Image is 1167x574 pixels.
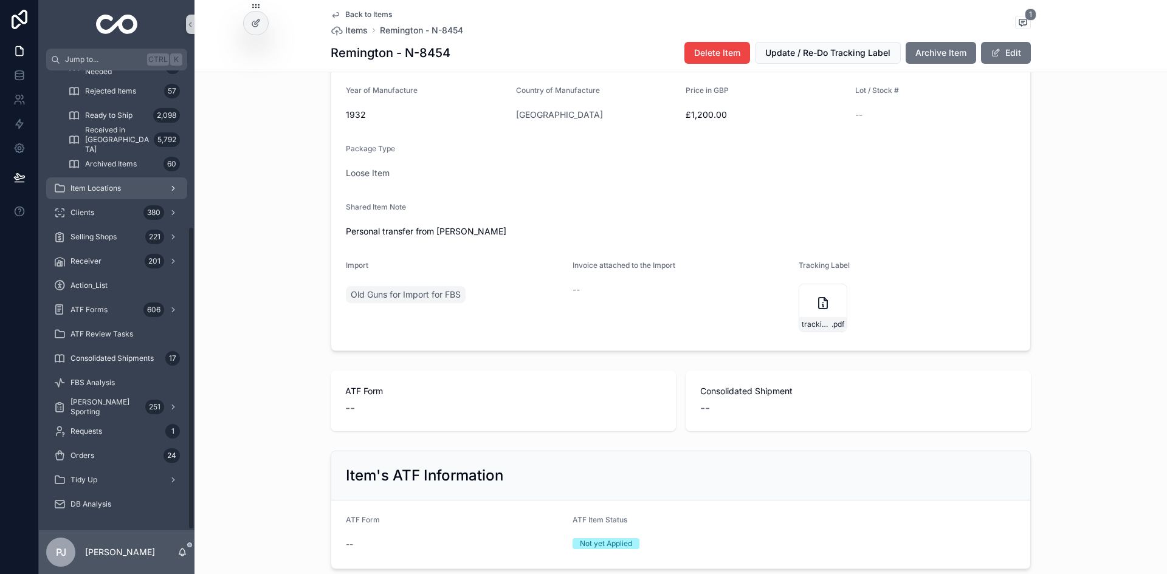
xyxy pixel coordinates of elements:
[71,499,111,509] span: DB Analysis
[153,108,180,123] div: 2,098
[46,202,187,224] a: Clients380
[164,448,180,463] div: 24
[145,254,164,268] div: 201
[46,420,187,442] a: Requests1
[71,183,121,193] span: Item Locations
[46,493,187,515] a: DB Analysis
[573,284,580,296] span: --
[345,24,368,36] span: Items
[85,125,149,154] span: Received in [GEOGRAPHIC_DATA]
[71,397,140,417] span: [PERSON_NAME] Sporting
[147,53,169,66] span: Ctrl
[71,451,94,460] span: Orders
[39,70,194,530] div: scrollable content
[346,225,1016,237] span: Personal transfer from [PERSON_NAME]
[71,426,102,436] span: Requests
[165,424,180,439] div: 1
[96,15,138,34] img: App logo
[71,256,102,266] span: Receiver
[981,42,1031,64] button: Edit
[755,42,901,64] button: Update / Re-Do Tracking Label
[346,202,406,211] span: Shared Item Note
[61,153,187,175] a: Archived Items60
[61,104,187,126] a: Ready to Ship2,098
[71,305,108,315] span: ATF Forms
[71,232,117,242] span: Selling Shops
[145,230,164,244] div: 221
[345,400,355,417] span: --
[802,319,831,329] span: tracking_label
[46,396,187,418] a: [PERSON_NAME] Sporting251
[85,159,137,169] span: Archived Items
[71,354,154,363] span: Consolidated Shipments
[700,385,1016,397] span: Consolidated Shipment
[145,400,164,414] div: 251
[855,109,862,121] span: --
[345,385,661,397] span: ATF Form
[143,302,164,317] div: 606
[516,86,600,95] span: Country of Manufacture
[71,378,115,388] span: FBS Analysis
[331,10,392,19] a: Back to Items
[684,42,750,64] button: Delete Item
[154,132,180,147] div: 5,792
[346,144,395,153] span: Package Type
[351,289,461,301] span: Old Guns for Import for FBS
[71,208,94,217] span: Clients
[700,400,710,417] span: --
[346,109,506,121] span: 1932
[799,261,850,270] span: Tracking Label
[346,515,380,524] span: ATF Form
[164,84,180,98] div: 57
[46,177,187,199] a: Item Locations
[164,157,180,171] div: 60
[85,86,136,96] span: Rejected Items
[346,167,390,179] a: Loose Item
[56,545,66,559] span: PJ
[331,44,450,61] h1: Remington - N-8454
[1015,16,1031,31] button: 1
[346,86,418,95] span: Year of Manufacture
[61,129,187,151] a: Received in [GEOGRAPHIC_DATA]5,792
[46,250,187,272] a: Receiver201
[71,329,133,339] span: ATF Review Tasks
[331,24,368,36] a: Items
[694,47,740,59] span: Delete Item
[46,299,187,321] a: ATF Forms606
[346,286,466,303] a: Old Guns for Import for FBS
[46,347,187,369] a: Consolidated Shipments17
[143,205,164,220] div: 380
[46,226,187,248] a: Selling Shops221
[165,351,180,366] div: 17
[346,538,353,550] span: --
[46,49,187,70] button: Jump to...CtrlK
[580,538,632,549] div: Not yet Applied
[573,515,627,524] span: ATF Item Status
[516,109,603,121] a: [GEOGRAPHIC_DATA]
[855,86,899,95] span: Lot / Stock #
[831,319,844,329] span: .pdf
[906,42,976,64] button: Archive Item
[46,275,187,296] a: Action_List
[346,466,503,485] h2: Item's ATF Information
[71,281,108,290] span: Action_List
[573,261,675,270] span: Invoice attached to the Import
[686,86,729,95] span: Price in GBP
[1025,9,1036,21] span: 1
[765,47,890,59] span: Update / Re-Do Tracking Label
[171,55,181,64] span: K
[46,372,187,394] a: FBS Analysis
[915,47,966,59] span: Archive Item
[46,445,187,466] a: Orders24
[71,475,97,485] span: Tidy Up
[346,261,368,270] span: Import
[85,111,133,120] span: Ready to Ship
[686,109,845,121] span: £1,200.00
[46,469,187,491] a: Tidy Up
[380,24,463,36] span: Remington - N-8454
[46,323,187,345] a: ATF Review Tasks
[61,80,187,102] a: Rejected Items57
[85,546,155,558] p: [PERSON_NAME]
